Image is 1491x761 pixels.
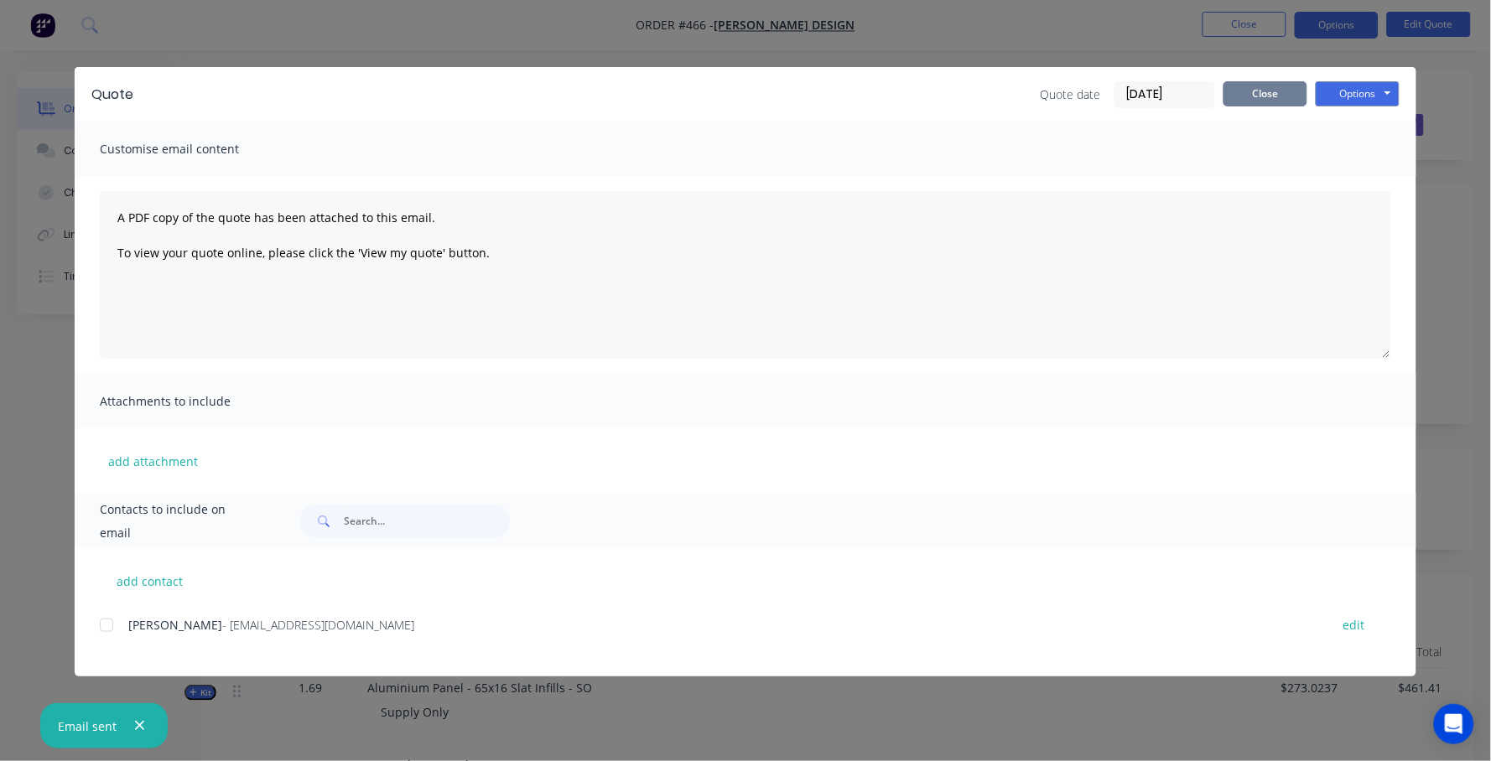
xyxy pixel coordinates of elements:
[100,191,1391,359] textarea: A PDF copy of the quote has been attached to this email. To view your quote online, please click ...
[100,568,200,593] button: add contact
[91,85,133,105] div: Quote
[100,390,284,413] span: Attachments to include
[100,498,258,545] span: Contacts to include on email
[1434,704,1474,744] div: Open Intercom Messenger
[128,617,222,633] span: [PERSON_NAME]
[100,448,206,474] button: add attachment
[1041,85,1101,103] span: Quote date
[1333,613,1375,636] button: edit
[1316,81,1400,106] button: Options
[58,717,117,735] div: Email sent
[344,505,510,538] input: Search...
[100,137,284,161] span: Customise email content
[222,617,414,633] span: - [EMAIL_ADDRESS][DOMAIN_NAME]
[1223,81,1307,106] button: Close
